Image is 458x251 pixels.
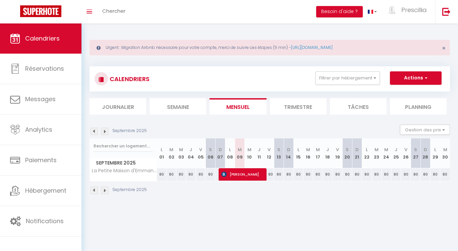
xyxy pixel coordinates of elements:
[167,168,176,181] div: 80
[440,168,450,181] div: 80
[303,138,313,168] th: 16
[424,146,427,153] abbr: D
[206,138,215,168] th: 06
[90,40,450,55] div: Urgent : Migration Airbnb nécessaire pour votre compte, merci de suivre ces étapes (5 min) -
[316,6,363,17] button: Besoin d'aide ?
[179,146,183,153] abbr: M
[420,138,430,168] th: 28
[25,34,60,43] span: Calendriers
[293,168,303,181] div: 80
[90,98,146,115] li: Journalier
[316,146,320,153] abbr: M
[25,64,64,73] span: Réservations
[303,168,313,181] div: 80
[346,146,349,153] abbr: S
[362,168,371,181] div: 80
[26,217,64,225] span: Notifications
[112,187,147,193] p: Septembre 2025
[176,138,186,168] th: 03
[442,45,446,51] button: Close
[342,138,352,168] th: 20
[391,168,401,181] div: 80
[306,146,310,153] abbr: M
[206,168,215,181] div: 80
[274,138,284,168] th: 13
[287,146,290,153] abbr: D
[25,186,66,195] span: Hébergement
[235,138,245,168] th: 09
[102,7,125,14] span: Chercher
[108,71,150,86] h3: CALENDRIERS
[372,168,382,181] div: 80
[400,125,450,135] button: Gestion des prix
[323,138,333,168] th: 18
[284,138,293,168] th: 14
[169,146,173,153] abbr: M
[333,168,342,181] div: 80
[94,140,153,152] input: Rechercher un logement...
[274,168,284,181] div: 80
[90,158,157,168] span: Septembre 2025
[150,98,206,115] li: Semaine
[384,146,388,153] abbr: M
[215,138,225,168] th: 07
[291,45,333,50] a: [URL][DOMAIN_NAME]
[401,138,411,168] th: 26
[25,125,52,134] span: Analytics
[442,44,446,52] span: ×
[186,138,196,168] th: 04
[268,146,271,153] abbr: V
[342,168,352,181] div: 80
[420,168,430,181] div: 80
[390,98,447,115] li: Planning
[382,138,391,168] th: 24
[221,168,264,181] span: [PERSON_NAME]
[219,146,222,153] abbr: D
[372,138,382,168] th: 23
[313,168,323,181] div: 80
[411,168,420,181] div: 80
[247,146,251,153] abbr: M
[293,138,303,168] th: 15
[199,146,202,153] abbr: V
[167,138,176,168] th: 02
[225,138,235,168] th: 08
[157,138,167,168] th: 01
[297,146,299,153] abbr: L
[414,146,417,153] abbr: S
[330,98,387,115] li: Tâches
[401,6,427,14] span: Prescillia
[186,168,196,181] div: 80
[390,71,442,85] button: Actions
[25,95,56,103] span: Messages
[443,146,447,153] abbr: M
[366,146,368,153] abbr: L
[20,5,61,17] img: Super Booking
[434,146,436,153] abbr: L
[411,138,420,168] th: 27
[270,98,327,115] li: Trimestre
[404,146,407,153] abbr: V
[323,168,333,181] div: 80
[254,138,264,168] th: 11
[430,138,440,168] th: 29
[209,146,212,153] abbr: S
[395,146,397,153] abbr: J
[352,138,362,168] th: 21
[245,138,254,168] th: 10
[264,168,274,181] div: 80
[375,146,379,153] abbr: M
[210,98,266,115] li: Mensuel
[91,168,158,173] span: La Petite Maison d'Emmanuelle
[387,6,397,14] img: ...
[430,168,440,181] div: 80
[112,128,147,134] p: Septembre 2025
[336,146,339,153] abbr: V
[326,146,329,153] abbr: J
[258,146,261,153] abbr: J
[196,138,206,168] th: 05
[196,168,206,181] div: 80
[382,168,391,181] div: 80
[176,168,186,181] div: 80
[333,138,342,168] th: 19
